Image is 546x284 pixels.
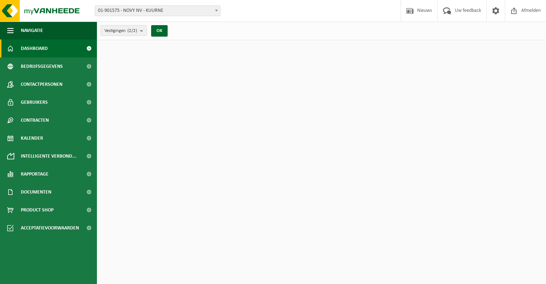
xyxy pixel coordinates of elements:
span: Contactpersonen [21,75,62,93]
span: Navigatie [21,22,43,39]
span: Gebruikers [21,93,48,111]
span: Intelligente verbond... [21,147,76,165]
span: Acceptatievoorwaarden [21,219,79,237]
count: (2/2) [127,28,137,33]
span: Vestigingen [104,25,137,36]
span: Product Shop [21,201,53,219]
span: 01-901575 - NOVY NV - KUURNE [95,5,220,16]
span: Documenten [21,183,51,201]
button: Vestigingen(2/2) [101,25,147,36]
span: Contracten [21,111,49,129]
span: Kalender [21,129,43,147]
span: Dashboard [21,39,48,57]
span: 01-901575 - NOVY NV - KUURNE [95,6,220,16]
button: OK [151,25,168,37]
span: Rapportage [21,165,48,183]
span: Bedrijfsgegevens [21,57,63,75]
